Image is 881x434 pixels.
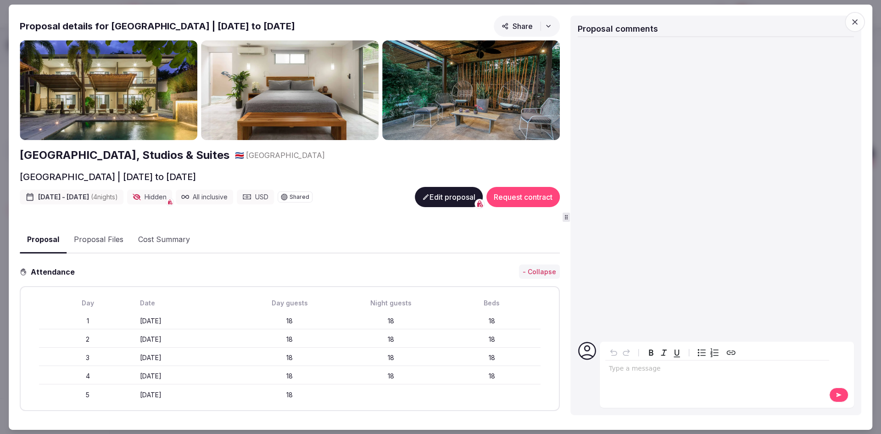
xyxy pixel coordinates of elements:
div: [DATE] [140,353,237,362]
span: ( 4 night s ) [91,193,118,201]
div: 18 [342,353,440,362]
span: Proposal comments [578,23,658,33]
button: Bulleted list [695,346,708,359]
button: 🇨🇷 [235,150,244,160]
div: 18 [241,353,339,362]
button: Share [494,15,560,36]
div: 18 [342,335,440,344]
div: editable markdown [605,361,829,379]
div: USD [237,190,274,204]
button: Numbered list [708,346,721,359]
div: 1 [39,316,136,326]
div: 18 [342,316,440,326]
div: [DATE] [140,390,237,400]
div: [DATE] [140,335,237,344]
button: Request contract [486,187,560,207]
div: toggle group [695,346,721,359]
div: 5 [39,390,136,400]
div: 4 [39,372,136,381]
div: 18 [241,372,339,381]
button: Underline [670,346,683,359]
span: Shared [290,194,309,200]
div: Hidden [127,190,172,204]
h3: Attendance [27,266,82,277]
div: 18 [443,353,541,362]
div: 18 [241,316,339,326]
div: Night guests [342,299,440,308]
div: Day guests [241,299,339,308]
div: Day [39,299,136,308]
a: [GEOGRAPHIC_DATA], Studios & Suites [20,147,229,163]
div: 18 [443,335,541,344]
div: [DATE] [140,316,237,326]
button: Cost Summary [131,226,197,253]
img: Gallery photo 1 [20,40,197,140]
button: Edit proposal [415,187,483,207]
span: [GEOGRAPHIC_DATA] [246,150,325,160]
button: Proposal [20,226,67,254]
div: 3 [39,353,136,362]
img: Gallery photo 3 [382,40,560,140]
div: [DATE] [140,372,237,381]
div: 2 [39,335,136,344]
div: 18 [342,372,440,381]
button: Proposal Files [67,226,131,253]
div: Beds [443,299,541,308]
div: 18 [241,390,339,400]
span: 🇨🇷 [235,151,244,160]
button: Create link [725,346,737,359]
div: Date [140,299,237,308]
img: Gallery photo 2 [201,40,379,140]
h2: [GEOGRAPHIC_DATA] | [DATE] to [DATE] [20,170,196,183]
button: Italic [658,346,670,359]
div: 18 [443,316,541,326]
div: 18 [241,335,339,344]
button: - Collapse [519,265,560,279]
span: [DATE] - [DATE] [38,192,118,202]
button: Bold [645,346,658,359]
div: All inclusive [176,190,234,204]
div: 18 [443,372,541,381]
span: Share [502,21,533,30]
h2: Proposal details for [GEOGRAPHIC_DATA] | [DATE] to [DATE] [20,19,295,32]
